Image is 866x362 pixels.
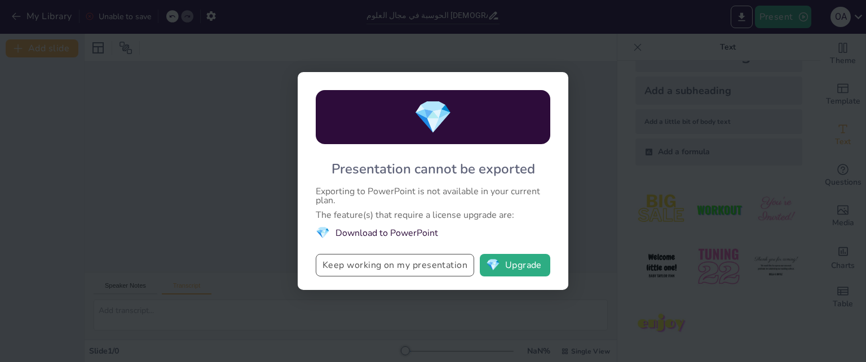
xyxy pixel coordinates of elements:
span: diamond [316,225,330,240]
button: diamondUpgrade [480,254,550,276]
span: diamond [413,96,453,139]
li: Download to PowerPoint [316,225,550,240]
div: The feature(s) that require a license upgrade are: [316,211,550,220]
div: Presentation cannot be exported [332,160,535,178]
span: diamond [486,260,500,271]
button: Keep working on my presentation [316,254,474,276]
div: Exporting to PowerPoint is not available in your current plan. [316,187,550,205]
